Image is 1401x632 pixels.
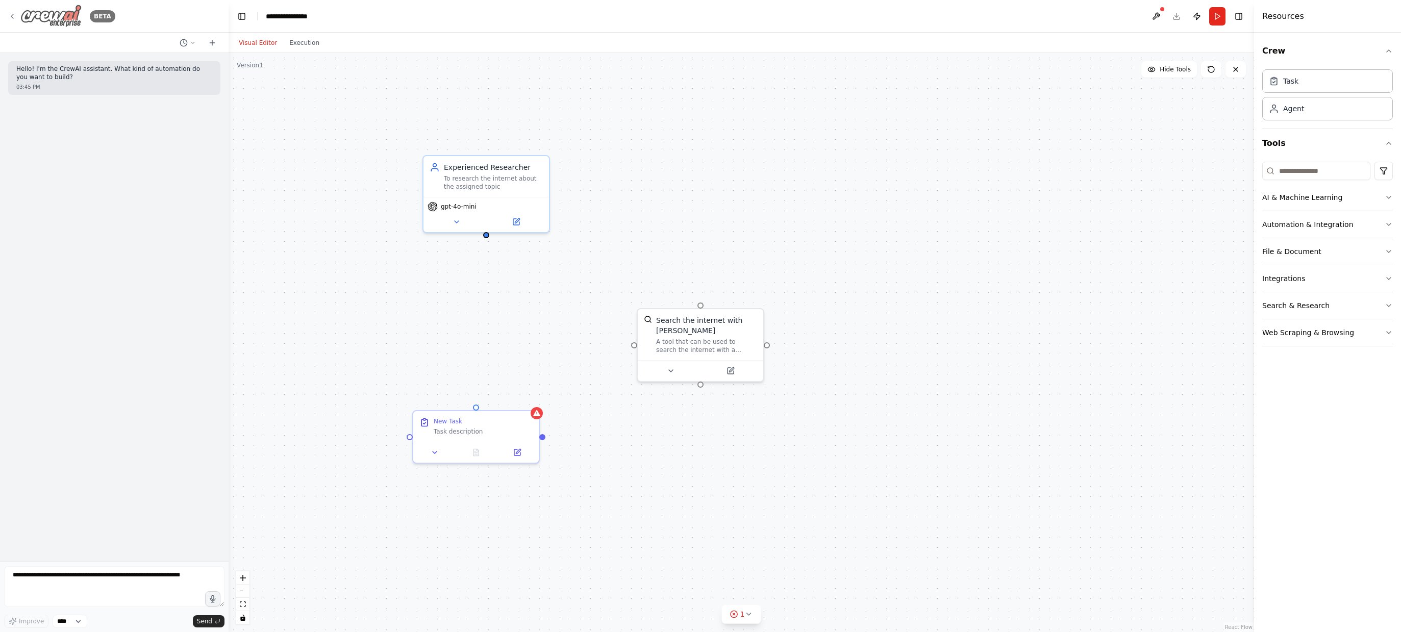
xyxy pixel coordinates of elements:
[236,598,249,611] button: fit view
[637,308,764,382] div: SerperDevToolSearch the internet with [PERSON_NAME]A tool that can be used to search the internet...
[656,315,757,336] div: Search the internet with [PERSON_NAME]
[193,615,224,627] button: Send
[16,83,212,91] div: 03:45 PM
[237,61,263,69] div: Version 1
[1262,37,1393,65] button: Crew
[1262,292,1393,319] button: Search & Research
[236,571,249,624] div: React Flow controls
[444,162,543,172] div: Experienced Researcher
[722,605,761,624] button: 1
[444,174,543,191] div: To research the internet about the assigned topic
[487,216,545,228] button: Open in side panel
[235,9,249,23] button: Hide left sidebar
[455,446,498,459] button: No output available
[1232,9,1246,23] button: Hide right sidebar
[1262,265,1393,292] button: Integrations
[412,410,540,464] div: New TaskTask description
[1262,158,1393,355] div: Tools
[1262,129,1393,158] button: Tools
[1283,104,1304,114] div: Agent
[20,5,82,28] img: Logo
[702,365,759,377] button: Open in side panel
[233,37,283,49] button: Visual Editor
[644,315,652,323] img: SerperDevTool
[236,611,249,624] button: toggle interactivity
[90,10,115,22] div: BETA
[1262,184,1393,211] button: AI & Machine Learning
[656,338,757,354] div: A tool that can be used to search the internet with a search_query. Supports different search typ...
[1141,61,1197,78] button: Hide Tools
[1262,211,1393,238] button: Automation & Integration
[441,203,477,211] span: gpt-4o-mini
[740,609,745,619] span: 1
[1262,319,1393,346] button: Web Scraping & Browsing
[16,65,212,81] p: Hello! I'm the CrewAI assistant. What kind of automation do you want to build?
[499,446,535,459] button: Open in side panel
[1160,65,1191,73] span: Hide Tools
[266,11,318,21] nav: breadcrumb
[204,37,220,49] button: Start a new chat
[236,585,249,598] button: zoom out
[1262,238,1393,265] button: File & Document
[1283,76,1298,86] div: Task
[197,617,212,625] span: Send
[4,615,48,628] button: Improve
[283,37,326,49] button: Execution
[1225,624,1253,630] a: React Flow attribution
[422,155,550,233] div: Experienced ResearcherTo research the internet about the assigned topicgpt-4o-mini
[434,417,462,425] div: New Task
[176,37,200,49] button: Switch to previous chat
[1262,65,1393,129] div: Crew
[236,571,249,585] button: zoom in
[1262,10,1304,22] h4: Resources
[19,617,44,625] span: Improve
[434,427,533,436] div: Task description
[205,591,220,606] button: Click to speak your automation idea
